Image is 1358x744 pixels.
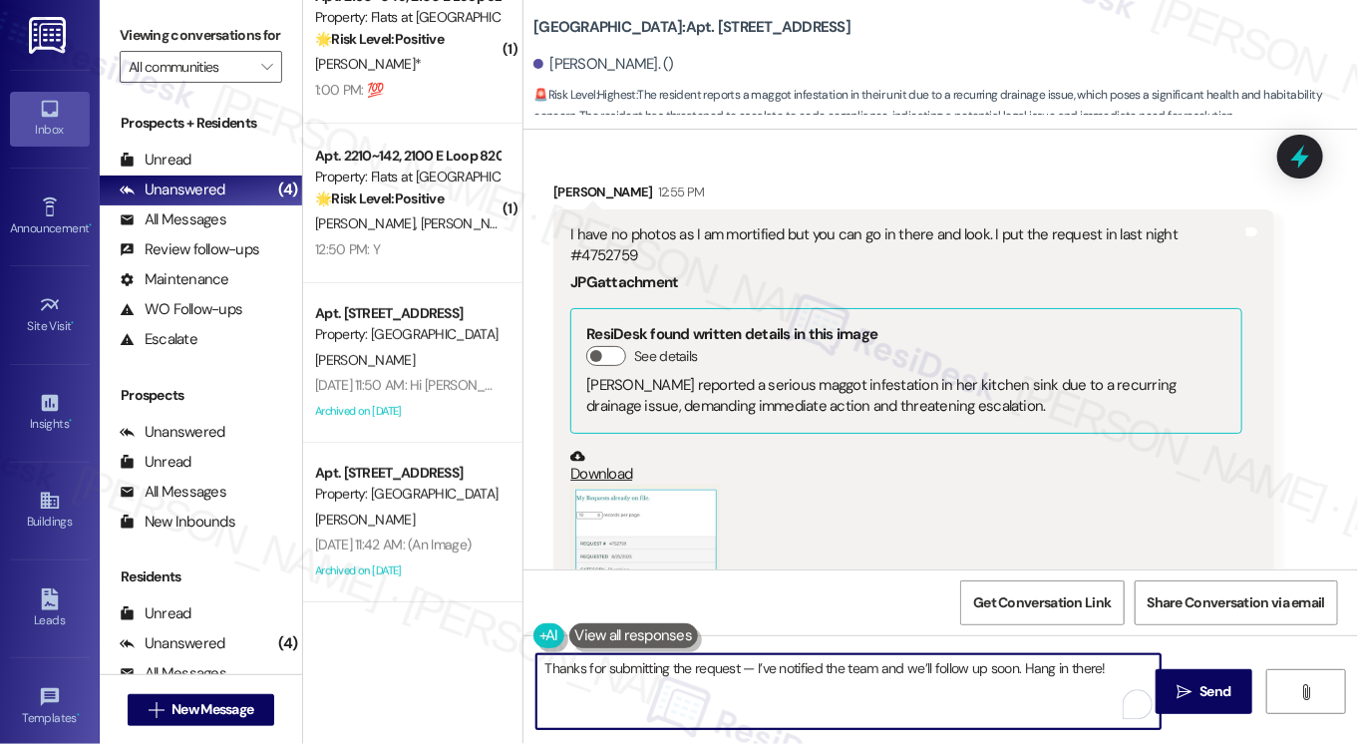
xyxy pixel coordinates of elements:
[570,224,1242,267] div: I have no photos as I am mortified but you can go in there and look. I put the request in last ni...
[120,180,225,200] div: Unanswered
[120,239,259,260] div: Review follow-ups
[100,566,302,587] div: Residents
[128,694,275,726] button: New Message
[274,175,303,205] div: (4)
[315,303,500,324] div: Apt. [STREET_ADDRESS]
[315,351,415,369] span: [PERSON_NAME]
[315,484,500,505] div: Property: [GEOGRAPHIC_DATA]
[315,376,1253,394] div: [DATE] 11:50 AM: Hi [PERSON_NAME], Just a reminder - Game Night is happening tonight! Check out t...
[120,329,197,350] div: Escalate
[274,628,303,659] div: (4)
[313,399,502,424] div: Archived on [DATE]
[10,484,90,538] a: Buildings
[533,87,636,103] strong: 🚨 Risk Level: Highest
[10,92,90,146] a: Inbox
[120,482,226,503] div: All Messages
[586,324,877,344] b: ResiDesk found written details in this image
[69,414,72,428] span: •
[570,272,678,292] b: JPG attachment
[533,85,1358,128] span: : The resident reports a maggot infestation in their unit due to a recurring drainage issue, whic...
[315,30,444,48] strong: 🌟 Risk Level: Positive
[315,214,421,232] span: [PERSON_NAME]
[120,20,282,51] label: Viewing conversations for
[315,463,500,484] div: Apt. [STREET_ADDRESS]
[171,699,253,720] span: New Message
[120,663,226,684] div: All Messages
[1298,684,1313,700] i: 
[120,150,191,171] div: Unread
[960,580,1124,625] button: Get Conversation Link
[100,113,302,134] div: Prospects + Residents
[89,218,92,232] span: •
[315,7,500,28] div: Property: Flats at [GEOGRAPHIC_DATA]
[634,346,697,367] label: See details
[10,680,90,734] a: Templates •
[1199,681,1230,702] span: Send
[533,17,850,38] b: [GEOGRAPHIC_DATA]: Apt. [STREET_ADDRESS]
[315,536,471,554] div: [DATE] 11:42 AM: (An Image)
[421,214,520,232] span: [PERSON_NAME]
[120,512,235,533] div: New Inbounds
[315,146,500,167] div: Apt. 2210~142, 2100 E Loop 820
[120,422,225,443] div: Unanswered
[129,51,250,83] input: All communities
[653,182,705,202] div: 12:55 PM
[313,558,502,583] div: Archived on [DATE]
[120,633,225,654] div: Unanswered
[29,17,70,54] img: ResiDesk Logo
[10,386,90,440] a: Insights •
[120,209,226,230] div: All Messages
[261,59,272,75] i: 
[315,511,415,529] span: [PERSON_NAME]
[120,299,242,320] div: WO Follow-ups
[586,375,1226,418] div: [PERSON_NAME] reported a serious maggot infestation in her kitchen sink due to a recurring draina...
[10,582,90,636] a: Leads
[315,324,500,345] div: Property: [GEOGRAPHIC_DATA]
[72,316,75,330] span: •
[10,288,90,342] a: Site Visit •
[315,81,383,99] div: 1:00 PM: 💯
[77,708,80,722] span: •
[100,385,302,406] div: Prospects
[120,269,229,290] div: Maintenance
[315,240,380,258] div: 12:50 PM: Y
[1148,592,1325,613] span: Share Conversation via email
[570,449,1242,484] a: Download
[120,603,191,624] div: Unread
[120,452,191,473] div: Unread
[553,182,1274,209] div: [PERSON_NAME]
[315,189,444,207] strong: 🌟 Risk Level: Positive
[1156,669,1252,714] button: Send
[533,54,674,75] div: [PERSON_NAME]. ()
[315,167,500,187] div: Property: Flats at [GEOGRAPHIC_DATA]
[315,55,421,73] span: [PERSON_NAME]*
[1177,684,1191,700] i: 
[536,654,1161,729] textarea: To enrich screen reader interactions, please activate Accessibility in Grammarly extension settings
[1135,580,1338,625] button: Share Conversation via email
[149,702,164,718] i: 
[973,592,1111,613] span: Get Conversation Link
